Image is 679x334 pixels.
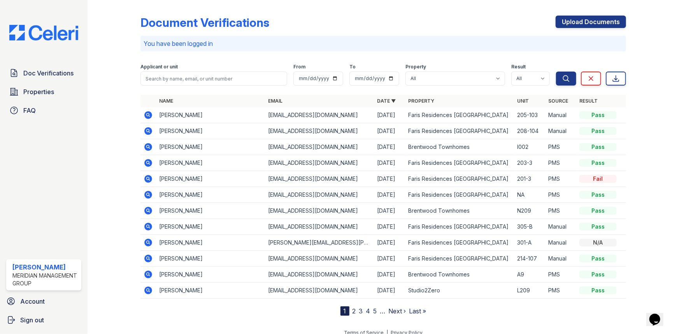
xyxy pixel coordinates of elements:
td: PMS [545,267,576,283]
div: Meridian Management Group [12,272,78,287]
input: Search by name, email, or unit number [140,72,287,86]
td: A9 [514,267,545,283]
td: 214-107 [514,251,545,267]
label: To [349,64,356,70]
td: 201-3 [514,171,545,187]
div: Pass [579,271,617,278]
a: FAQ [6,103,81,118]
div: Fail [579,175,617,183]
div: Pass [579,207,617,215]
td: [PERSON_NAME] [156,235,265,251]
td: 301-A [514,235,545,251]
td: Faris Residences [GEOGRAPHIC_DATA] [405,155,514,171]
div: 1 [340,306,349,316]
a: Upload Documents [556,16,626,28]
a: 4 [366,307,370,315]
td: [EMAIL_ADDRESS][DOMAIN_NAME] [265,219,374,235]
td: [DATE] [374,235,405,251]
td: Faris Residences [GEOGRAPHIC_DATA] [405,187,514,203]
td: [EMAIL_ADDRESS][DOMAIN_NAME] [265,283,374,299]
td: [DATE] [374,171,405,187]
td: [PERSON_NAME] [156,203,265,219]
td: [EMAIL_ADDRESS][DOMAIN_NAME] [265,155,374,171]
td: [DATE] [374,107,405,123]
td: I002 [514,139,545,155]
td: PMS [545,203,576,219]
td: Manual [545,219,576,235]
td: NA [514,187,545,203]
td: [EMAIL_ADDRESS][DOMAIN_NAME] [265,171,374,187]
td: [PERSON_NAME] [156,139,265,155]
div: Pass [579,127,617,135]
a: Email [268,98,282,104]
td: [EMAIL_ADDRESS][DOMAIN_NAME] [265,139,374,155]
td: PMS [545,155,576,171]
div: Pass [579,191,617,199]
td: [PERSON_NAME] [156,107,265,123]
label: Result [511,64,526,70]
span: Properties [23,87,54,96]
iframe: chat widget [646,303,671,326]
td: [PERSON_NAME] [156,155,265,171]
td: [PERSON_NAME] [156,187,265,203]
td: Manual [545,251,576,267]
td: [EMAIL_ADDRESS][DOMAIN_NAME] [265,267,374,283]
td: [DATE] [374,139,405,155]
a: Name [159,98,173,104]
a: Property [408,98,434,104]
td: [DATE] [374,283,405,299]
td: [DATE] [374,267,405,283]
td: Manual [545,107,576,123]
div: Pass [579,143,617,151]
td: L209 [514,283,545,299]
td: [DATE] [374,203,405,219]
span: FAQ [23,106,36,115]
td: [PERSON_NAME] [156,219,265,235]
div: Pass [579,223,617,231]
td: PMS [545,171,576,187]
a: Unit [517,98,529,104]
a: Source [548,98,568,104]
div: [PERSON_NAME] [12,262,78,272]
td: [DATE] [374,219,405,235]
div: Pass [579,255,617,262]
td: N209 [514,203,545,219]
div: Pass [579,287,617,294]
a: Last » [409,307,426,315]
a: Date ▼ [377,98,396,104]
td: [PERSON_NAME] [156,267,265,283]
td: Brentwood Townhomes [405,267,514,283]
td: Faris Residences [GEOGRAPHIC_DATA] [405,219,514,235]
label: Property [405,64,426,70]
a: Result [579,98,598,104]
td: [EMAIL_ADDRESS][DOMAIN_NAME] [265,187,374,203]
td: PMS [545,283,576,299]
a: Properties [6,84,81,100]
a: Sign out [3,312,84,328]
a: Account [3,294,84,309]
td: [EMAIL_ADDRESS][DOMAIN_NAME] [265,251,374,267]
td: Brentwood Townhomes [405,203,514,219]
td: [PERSON_NAME] [156,283,265,299]
a: 2 [353,307,356,315]
td: [PERSON_NAME][EMAIL_ADDRESS][PERSON_NAME][DOMAIN_NAME] [265,235,374,251]
span: Account [20,297,45,306]
a: 5 [374,307,377,315]
td: 205-103 [514,107,545,123]
div: Pass [579,111,617,119]
td: Manual [545,235,576,251]
td: PMS [545,139,576,155]
td: [PERSON_NAME] [156,251,265,267]
td: Faris Residences [GEOGRAPHIC_DATA] [405,107,514,123]
td: 208-104 [514,123,545,139]
td: Studio2Zero [405,283,514,299]
td: [DATE] [374,123,405,139]
img: CE_Logo_Blue-a8612792a0a2168367f1c8372b55b34899dd931a85d93a1a3d3e32e68fde9ad4.png [3,25,84,40]
td: 305-B [514,219,545,235]
td: [EMAIL_ADDRESS][DOMAIN_NAME] [265,203,374,219]
a: Next › [389,307,406,315]
td: Faris Residences [GEOGRAPHIC_DATA] [405,123,514,139]
span: Doc Verifications [23,68,74,78]
td: Faris Residences [GEOGRAPHIC_DATA] [405,171,514,187]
